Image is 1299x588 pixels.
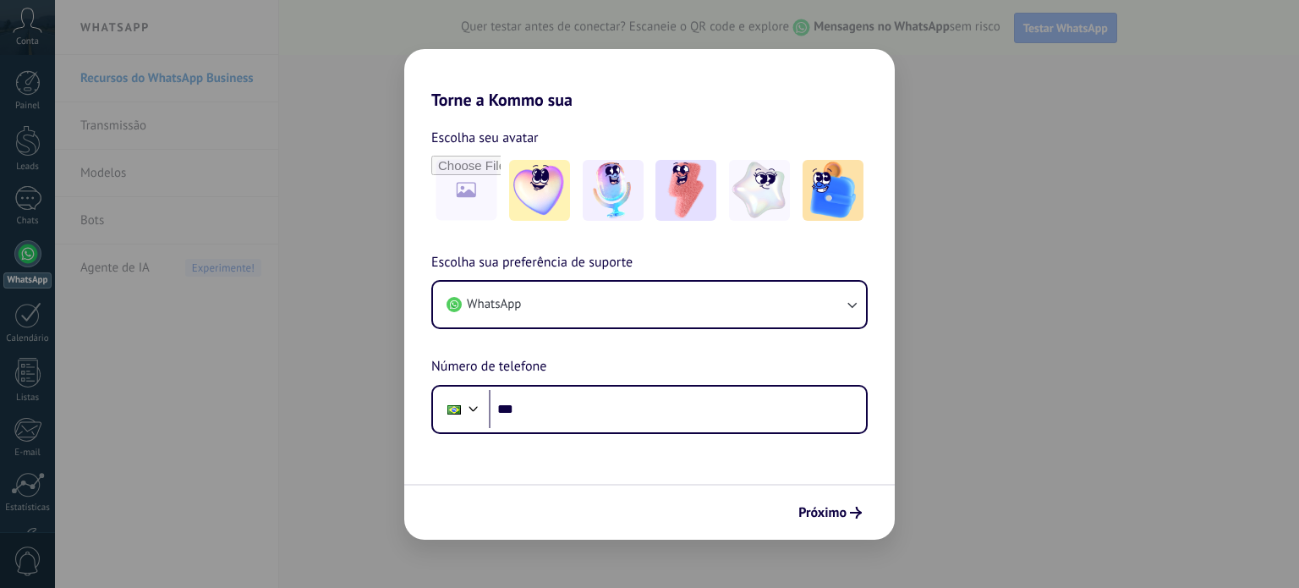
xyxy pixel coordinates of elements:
img: -5.jpeg [803,160,863,221]
img: -2.jpeg [583,160,644,221]
span: WhatsApp [467,296,521,313]
span: Escolha sua preferência de suporte [431,252,633,274]
img: -3.jpeg [655,160,716,221]
span: Número de telefone [431,356,546,378]
img: -1.jpeg [509,160,570,221]
button: WhatsApp [433,282,866,327]
button: Próximo [791,498,869,527]
span: Próximo [798,507,847,519]
h2: Torne a Kommo sua [404,49,895,110]
span: Escolha seu avatar [431,127,539,149]
div: Brazil: + 55 [438,392,470,427]
img: -4.jpeg [729,160,790,221]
